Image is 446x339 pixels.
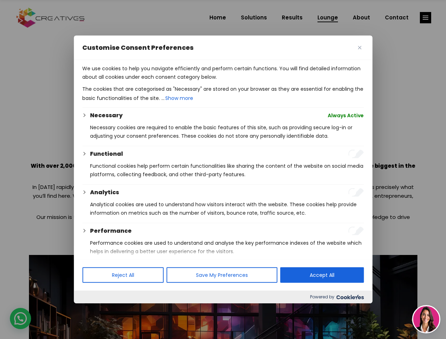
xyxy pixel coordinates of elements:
button: Analytics [90,188,119,197]
span: Customise Consent Preferences [82,43,194,52]
input: Enable Functional [348,150,364,158]
p: Analytical cookies are used to understand how visitors interact with the website. These cookies h... [90,200,364,217]
span: Always Active [328,111,364,120]
img: Close [358,46,361,49]
button: Show more [165,93,194,103]
img: agent [413,306,439,332]
p: The cookies that are categorised as "Necessary" are stored on your browser as they are essential ... [82,85,364,103]
button: Performance [90,227,132,235]
button: Save My Preferences [166,267,277,283]
div: Powered by [74,291,372,303]
button: Close [355,43,364,52]
button: Functional [90,150,123,158]
img: Cookieyes logo [336,295,364,299]
input: Enable Performance [348,227,364,235]
p: Performance cookies are used to understand and analyse the key performance indexes of the website... [90,239,364,256]
button: Accept All [280,267,364,283]
div: Customise Consent Preferences [74,36,372,303]
button: Reject All [82,267,163,283]
p: Functional cookies help perform certain functionalities like sharing the content of the website o... [90,162,364,179]
p: We use cookies to help you navigate efficiently and perform certain functions. You will find deta... [82,64,364,81]
button: Necessary [90,111,123,120]
p: Necessary cookies are required to enable the basic features of this site, such as providing secur... [90,123,364,140]
input: Enable Analytics [348,188,364,197]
